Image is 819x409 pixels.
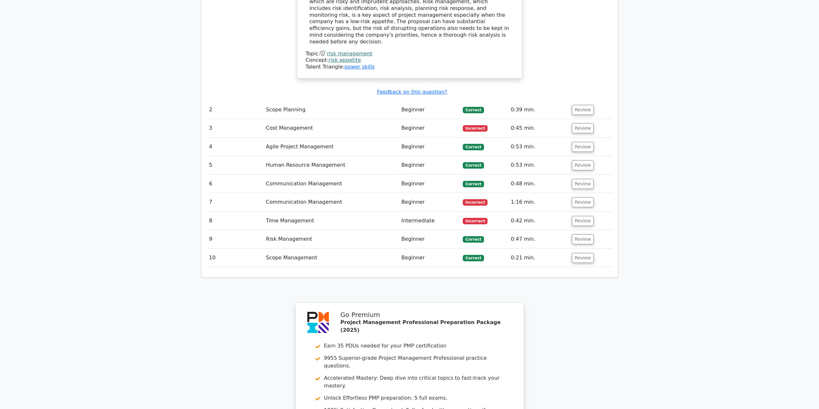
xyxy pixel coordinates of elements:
[207,193,264,211] td: 7
[508,193,569,211] td: 1:16 min.
[327,51,372,57] a: risk management
[263,101,399,119] td: Scope Planning
[399,175,460,193] td: Beginner
[329,57,361,63] a: risk appetite
[306,57,514,64] div: Concept:
[508,119,569,137] td: 0:45 min.
[572,197,594,207] button: Review
[399,212,460,230] td: Intermediate
[508,230,569,248] td: 0:47 min.
[306,51,514,70] div: Talent Triangle:
[207,175,264,193] td: 6
[463,218,488,224] span: Incorrect
[263,193,399,211] td: Communication Management
[263,230,399,248] td: Risk Management
[508,175,569,193] td: 0:48 min.
[207,249,264,267] td: 10
[399,101,460,119] td: Beginner
[399,193,460,211] td: Beginner
[207,212,264,230] td: 8
[463,107,484,113] span: Correct
[572,105,594,115] button: Review
[508,249,569,267] td: 0:21 min.
[508,138,569,156] td: 0:53 min.
[572,216,594,226] button: Review
[463,181,484,187] span: Correct
[463,199,488,206] span: Incorrect
[463,125,488,132] span: Incorrect
[377,89,447,95] a: Feedback on this question?
[207,101,264,119] td: 2
[399,156,460,174] td: Beginner
[572,160,594,170] button: Review
[263,249,399,267] td: Scope Management
[572,234,594,244] button: Review
[306,51,514,57] div: Topic:
[207,230,264,248] td: 9
[508,212,569,230] td: 0:42 min.
[344,64,375,70] a: power skills
[399,138,460,156] td: Beginner
[399,230,460,248] td: Beginner
[207,119,264,137] td: 3
[207,156,264,174] td: 5
[463,236,484,243] span: Correct
[207,138,264,156] td: 4
[572,253,594,263] button: Review
[572,142,594,152] button: Review
[263,119,399,137] td: Cost Management
[508,101,569,119] td: 0:39 min.
[399,119,460,137] td: Beginner
[263,212,399,230] td: Time Management
[263,138,399,156] td: Agile Project Management
[508,156,569,174] td: 0:53 min.
[463,144,484,150] span: Correct
[399,249,460,267] td: Beginner
[463,255,484,261] span: Correct
[263,175,399,193] td: Communication Management
[572,123,594,133] button: Review
[572,179,594,189] button: Review
[263,156,399,174] td: Human Resource Management
[463,162,484,169] span: Correct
